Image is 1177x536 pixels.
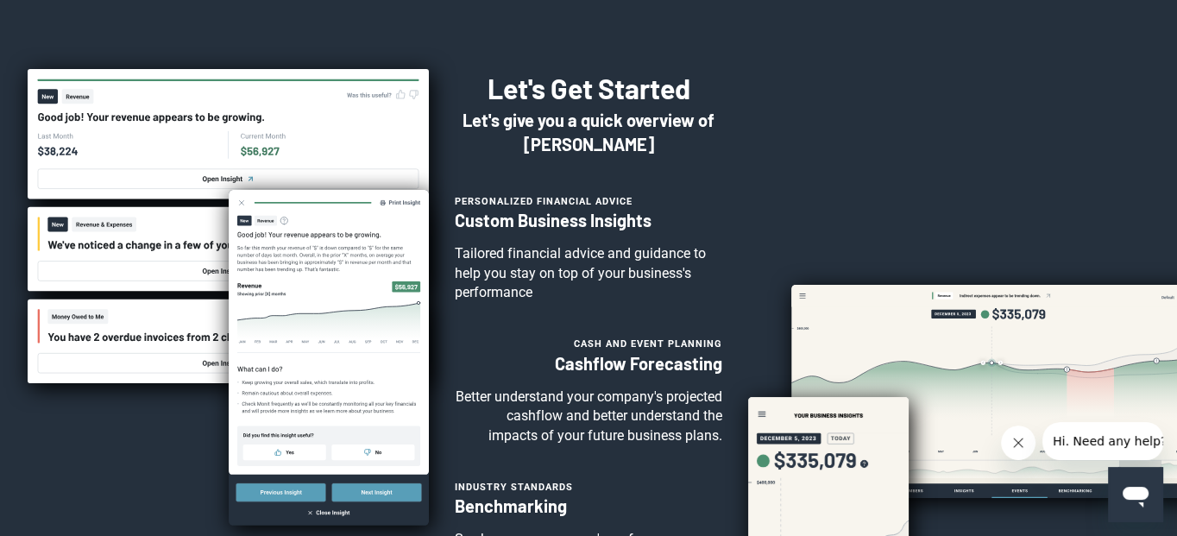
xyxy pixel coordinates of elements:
iframe: Message from company [1042,422,1163,460]
div: Cash and Event Planning [455,333,722,352]
div: Industry Standards [455,476,722,495]
p: Tailored financial advice and guidance to help you stay on top of your business's performance [455,244,722,302]
h2: Let's give you a quick overview of [PERSON_NAME] [455,108,722,156]
iframe: Button to launch messaging window [1108,467,1163,522]
iframe: Close message [1001,426,1035,460]
p: Better understand your company's projected cashflow and better understand the impacts of your fut... [455,388,722,445]
h3: Custom Business Insights [455,210,722,230]
h3: Cashflow Forecasting [455,353,722,374]
div: Personalized Financial Advice [455,191,722,210]
h3: Benchmarking [455,495,722,516]
h1: Let's Get Started [455,69,722,108]
span: Hi. Need any help? [10,12,124,26]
